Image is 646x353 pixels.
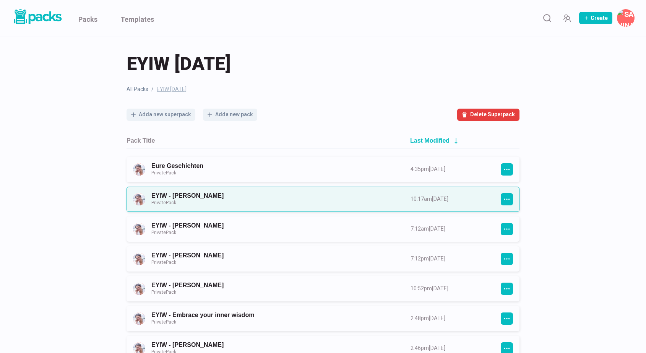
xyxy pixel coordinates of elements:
[11,8,63,26] img: Packs logo
[127,52,230,76] span: EYIW [DATE]
[410,137,450,144] h2: Last Modified
[559,10,575,26] button: Manage Team Invites
[11,8,63,28] a: Packs logo
[157,85,187,93] span: EYIW [DATE]
[127,85,148,93] a: All Packs
[127,85,519,93] nav: breadcrumb
[127,137,155,144] h2: Pack Title
[617,9,635,27] button: Savina Tilmann
[203,109,257,121] button: Adda new pack
[457,109,519,121] button: Delete Superpack
[151,85,154,93] span: /
[579,12,612,24] button: Create Pack
[539,10,555,26] button: Search
[127,109,195,121] button: Adda new superpack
